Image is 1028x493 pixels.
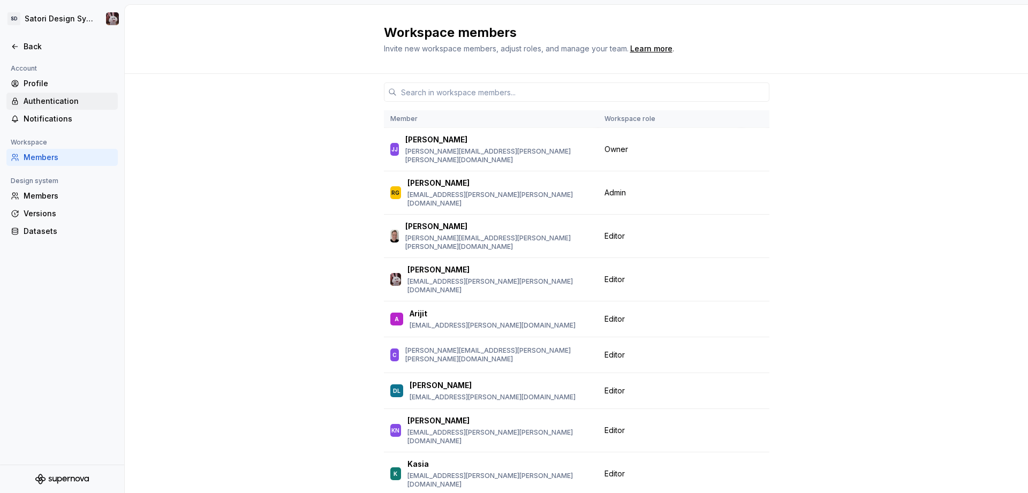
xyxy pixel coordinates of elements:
div: Versions [24,208,114,219]
img: Andras Popovics [390,273,401,286]
div: Authentication [24,96,114,107]
div: Notifications [24,113,114,124]
span: Editor [604,231,625,241]
p: [EMAIL_ADDRESS][PERSON_NAME][PERSON_NAME][DOMAIN_NAME] [407,277,592,294]
span: Invite new workspace members, adjust roles, and manage your team. [384,44,629,53]
p: [EMAIL_ADDRESS][PERSON_NAME][DOMAIN_NAME] [410,393,576,401]
p: [EMAIL_ADDRESS][PERSON_NAME][PERSON_NAME][DOMAIN_NAME] [407,191,592,208]
p: [EMAIL_ADDRESS][PERSON_NAME][PERSON_NAME][DOMAIN_NAME] [407,472,592,489]
a: Back [6,38,118,55]
div: Profile [24,78,114,89]
span: Editor [604,468,625,479]
p: [PERSON_NAME][EMAIL_ADDRESS][PERSON_NAME][PERSON_NAME][DOMAIN_NAME] [405,234,592,251]
p: [PERSON_NAME] [410,380,472,391]
a: Members [6,187,118,204]
span: Owner [604,144,628,155]
div: Datasets [24,226,114,237]
a: Members [6,149,118,166]
div: A [395,314,399,324]
span: Editor [604,350,625,360]
div: C [392,350,397,360]
div: JJ [391,144,398,155]
p: [EMAIL_ADDRESS][PERSON_NAME][DOMAIN_NAME] [410,321,576,330]
a: Authentication [6,93,118,110]
p: Arijit [410,308,427,319]
div: RG [391,187,399,198]
div: K [394,468,397,479]
p: [PERSON_NAME] [405,134,467,145]
div: Satori Design System [25,13,93,24]
p: [PERSON_NAME] [405,221,467,232]
p: [PERSON_NAME] [407,415,470,426]
span: Admin [604,187,626,198]
p: [EMAIL_ADDRESS][PERSON_NAME][PERSON_NAME][DOMAIN_NAME] [407,428,592,445]
a: Profile [6,75,118,92]
span: Editor [604,274,625,285]
div: Design system [6,175,63,187]
div: KN [391,425,399,436]
div: Members [24,191,114,201]
p: [PERSON_NAME][EMAIL_ADDRESS][PERSON_NAME][PERSON_NAME][DOMAIN_NAME] [405,147,592,164]
div: Back [24,41,114,52]
p: [PERSON_NAME] [407,178,470,188]
div: Members [24,152,114,163]
a: Versions [6,205,118,222]
h2: Workspace members [384,24,757,41]
span: Editor [604,385,625,396]
span: Editor [604,425,625,436]
a: Datasets [6,223,118,240]
p: Kasia [407,459,429,469]
th: Workspace role [598,110,742,128]
div: SD [7,12,20,25]
div: DL [393,385,400,396]
p: [PERSON_NAME] [407,264,470,275]
p: [PERSON_NAME][EMAIL_ADDRESS][PERSON_NAME][PERSON_NAME][DOMAIN_NAME] [405,346,592,363]
span: Editor [604,314,625,324]
div: Account [6,62,41,75]
th: Member [384,110,598,128]
img: Andras Popovics [106,12,119,25]
input: Search in workspace members... [397,82,769,102]
a: Notifications [6,110,118,127]
span: . [629,45,674,53]
div: Workspace [6,136,51,149]
button: SDSatori Design SystemAndras Popovics [2,7,122,31]
svg: Supernova Logo [35,474,89,484]
img: Alan Gornick [390,230,399,242]
a: Learn more [630,43,672,54]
